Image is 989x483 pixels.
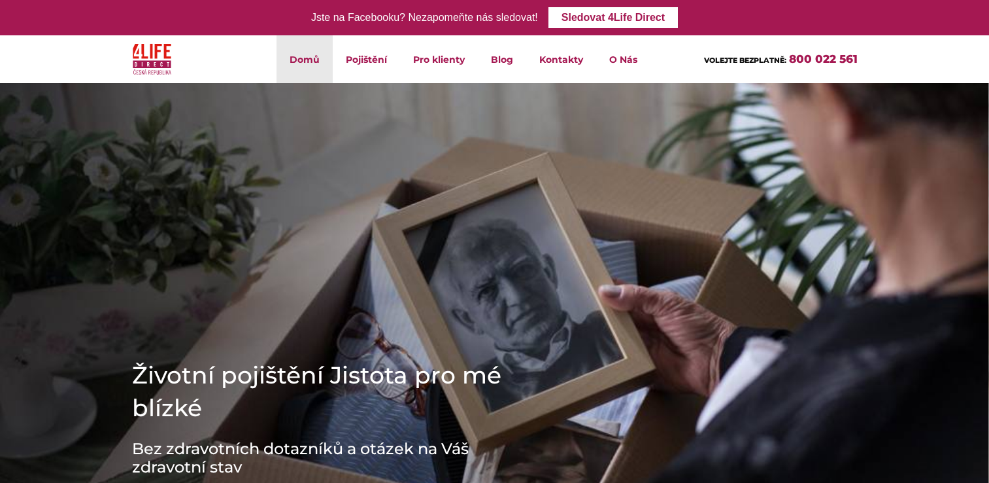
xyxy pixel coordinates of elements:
h1: Životní pojištění Jistota pro mé blízké [132,359,524,424]
div: Jste na Facebooku? Nezapomeňte nás sledovat! [311,9,538,27]
img: 4Life Direct Česká republika logo [133,41,172,78]
a: Sledovat 4Life Direct [548,7,678,28]
a: 800 022 561 [789,52,858,65]
a: Kontakty [526,35,596,83]
h3: Bez zdravotních dotazníků a otázek na Váš zdravotní stav [132,440,524,476]
a: Blog [478,35,526,83]
a: Domů [277,35,333,83]
span: VOLEJTE BEZPLATNĚ: [704,56,786,65]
